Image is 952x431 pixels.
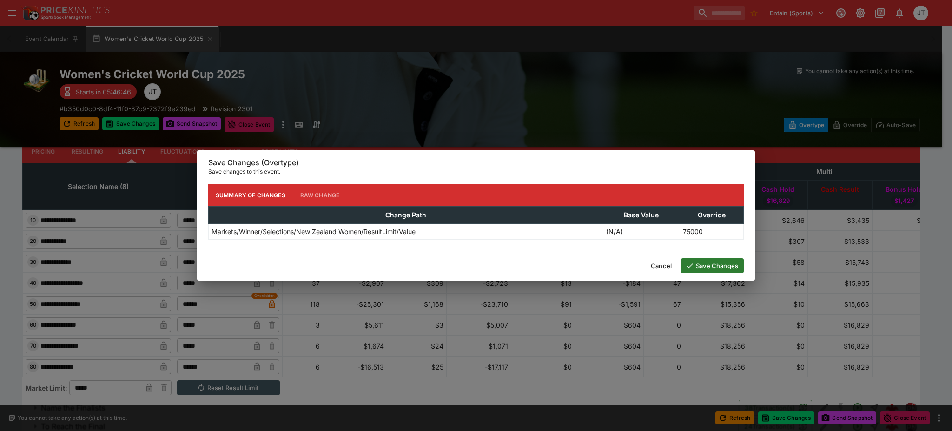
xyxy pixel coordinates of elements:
button: Raw Change [293,184,347,206]
td: (N/A) [603,224,680,240]
button: Save Changes [681,258,744,273]
p: Save changes to this event. [208,167,744,176]
p: Markets/Winner/Selections/New Zealand Women/ResultLimit/Value [212,227,416,236]
h6: Save Changes (Overtype) [208,158,744,168]
button: Cancel [645,258,677,273]
td: 75000 [680,224,743,240]
th: Change Path [209,207,603,224]
th: Override [680,207,743,224]
button: Summary of Changes [208,184,293,206]
th: Base Value [603,207,680,224]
